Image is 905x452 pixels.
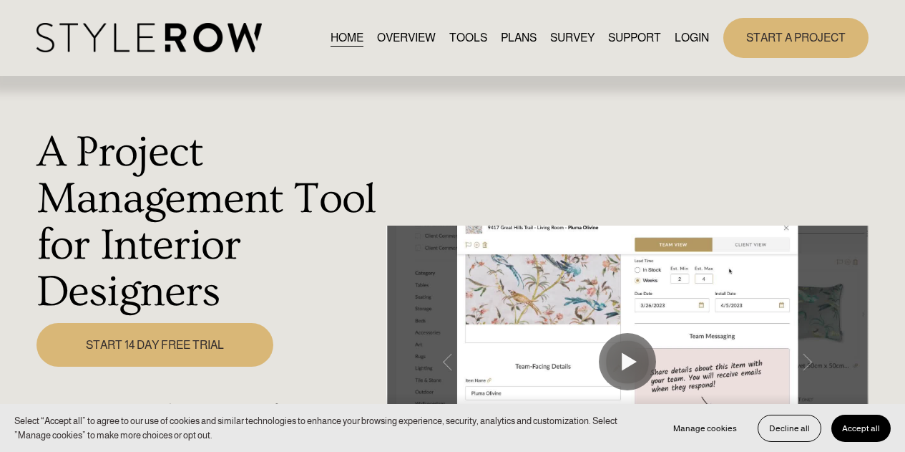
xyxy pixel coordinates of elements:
a: LOGIN [675,28,709,47]
a: OVERVIEW [377,28,436,47]
a: PLANS [501,28,537,47]
a: START 14 DAY FREE TRIAL [36,323,274,367]
h4: StyleRow is a platform , with maximum flexibility and organization. [36,401,379,443]
a: START A PROJECT [723,18,869,57]
button: Decline all [758,415,821,442]
span: Decline all [769,423,810,433]
button: Play [599,333,656,390]
strong: designed for designers [202,401,369,422]
a: SURVEY [550,28,595,47]
a: TOOLS [449,28,487,47]
button: Accept all [831,415,891,442]
span: SUPPORT [608,29,661,47]
button: Manage cookies [662,415,748,442]
span: Accept all [842,423,880,433]
a: HOME [331,28,363,47]
img: StyleRow [36,23,262,52]
span: Manage cookies [673,423,737,433]
a: folder dropdown [608,28,661,47]
h1: A Project Management Tool for Interior Designers [36,129,379,315]
p: Select “Accept all” to agree to our use of cookies and similar technologies to enhance your brows... [14,414,648,442]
